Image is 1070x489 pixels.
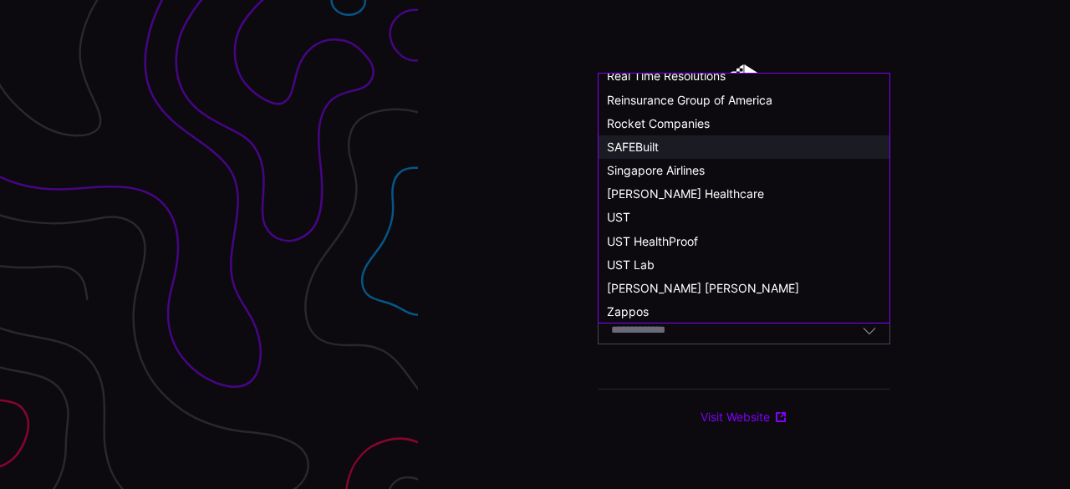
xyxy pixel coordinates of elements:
[607,186,764,201] span: [PERSON_NAME] Healthcare
[862,323,877,338] button: Toggle options menu
[607,116,710,130] span: Rocket Companies
[607,234,698,248] span: UST HealthProof
[607,304,649,318] span: Zappos
[701,410,787,425] a: Visit Website
[607,257,655,272] span: UST Lab
[607,93,772,107] span: Reinsurance Group of America
[607,163,705,177] span: Singapore Airlines
[607,281,799,295] span: [PERSON_NAME] [PERSON_NAME]
[607,210,630,224] span: UST
[607,69,726,83] span: Real Time Resolutions
[607,140,659,154] span: SAFEBuilt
